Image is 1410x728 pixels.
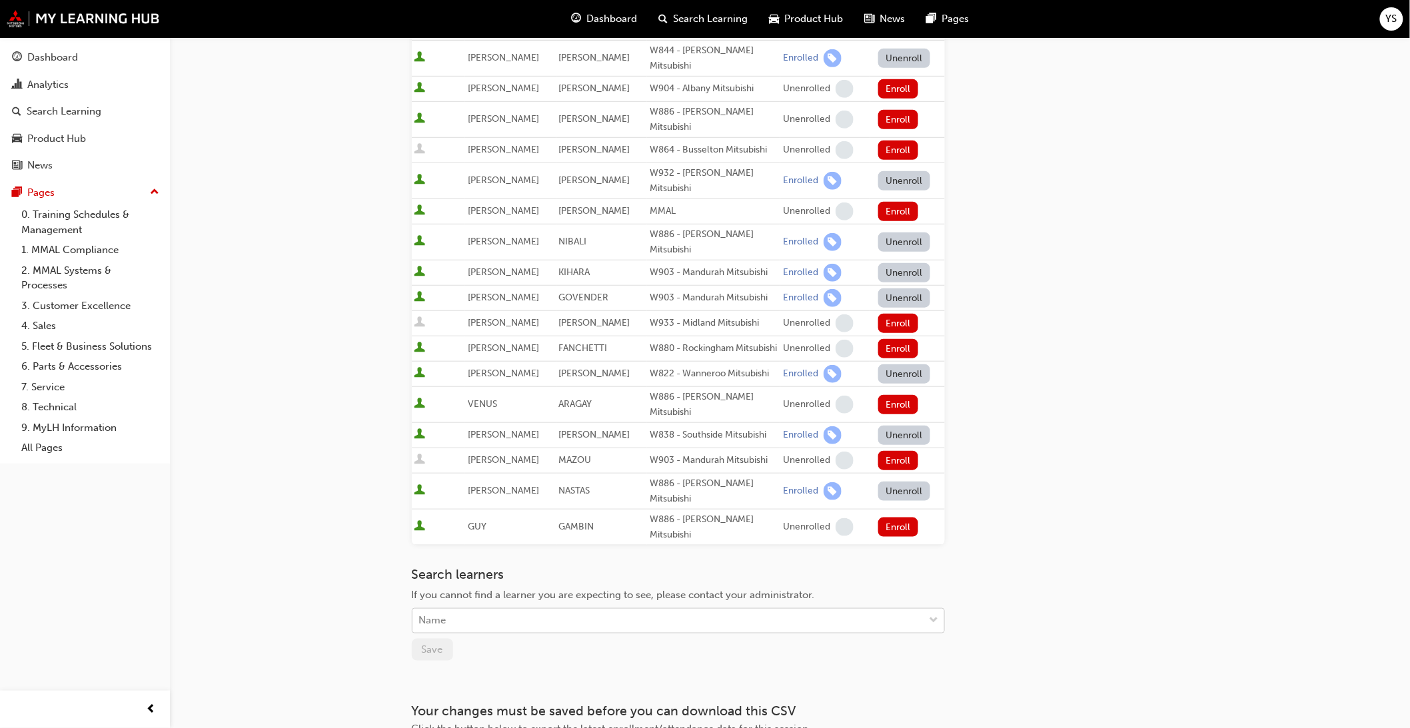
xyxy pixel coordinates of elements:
div: W886 - [PERSON_NAME] Mitsubishi [650,512,778,542]
span: [PERSON_NAME] [468,342,539,354]
div: Unenrolled [783,454,830,467]
div: Enrolled [783,292,818,304]
span: [PERSON_NAME] [468,368,539,379]
a: News [5,153,165,178]
h3: Search learners [412,567,945,582]
button: Unenroll [878,482,930,501]
button: DashboardAnalyticsSearch LearningProduct HubNews [5,43,165,181]
span: learningRecordVerb_ENROLL-icon [824,233,842,251]
div: Unenrolled [783,398,830,411]
a: guage-iconDashboard [560,5,648,33]
a: pages-iconPages [916,5,980,33]
span: Dashboard [586,11,637,27]
div: Unenrolled [783,205,830,218]
span: Search Learning [673,11,748,27]
span: learningRecordVerb_NONE-icon [836,111,854,129]
span: learningRecordVerb_ENROLL-icon [824,49,842,67]
span: [PERSON_NAME] [468,113,539,125]
div: W886 - [PERSON_NAME] Mitsubishi [650,105,778,135]
span: MAZOU [559,454,592,466]
div: Enrolled [783,429,818,442]
div: W904 - Albany Mitsubishi [650,81,778,97]
div: Enrolled [783,485,818,498]
button: Pages [5,181,165,205]
a: car-iconProduct Hub [758,5,854,33]
div: MMAL [650,204,778,219]
a: 2. MMAL Systems & Processes [16,260,165,296]
span: User is inactive [414,143,426,157]
span: learningRecordVerb_NONE-icon [836,518,854,536]
span: User is active [414,484,426,498]
div: W933 - Midland Mitsubishi [650,316,778,331]
span: If you cannot find a learner you are expecting to see, please contact your administrator. [412,589,815,601]
span: User is active [414,291,426,304]
span: chart-icon [12,79,22,91]
span: learningRecordVerb_NONE-icon [836,340,854,358]
span: User is active [414,428,426,442]
span: News [880,11,905,27]
button: Enroll [878,395,918,414]
div: W932 - [PERSON_NAME] Mitsubishi [650,166,778,196]
span: [PERSON_NAME] [559,83,630,94]
span: User is active [414,367,426,380]
span: Save [422,643,443,655]
span: Pages [942,11,969,27]
span: [PERSON_NAME] [468,317,539,328]
span: User is active [414,51,426,65]
div: Enrolled [783,368,818,380]
span: [PERSON_NAME] [468,83,539,94]
span: KIHARA [559,266,590,278]
div: W903 - Mandurah Mitsubishi [650,290,778,306]
span: learningRecordVerb_ENROLL-icon [824,426,842,444]
span: NASTAS [559,485,590,496]
div: Unenrolled [783,113,830,126]
span: [PERSON_NAME] [559,317,630,328]
span: [PERSON_NAME] [559,368,630,379]
span: pages-icon [12,187,22,199]
span: [PERSON_NAME] [468,266,539,278]
div: W838 - Southside Mitsubishi [650,428,778,443]
h3: Your changes must be saved before you can download this CSV [412,703,945,719]
span: learningRecordVerb_NONE-icon [836,141,854,159]
div: Enrolled [783,175,818,187]
span: User is active [414,113,426,126]
button: Enroll [878,79,918,99]
span: [PERSON_NAME] [559,205,630,216]
div: Search Learning [27,104,101,119]
div: Unenrolled [783,317,830,330]
span: learningRecordVerb_NONE-icon [836,314,854,332]
span: User is active [414,342,426,355]
a: Analytics [5,73,165,97]
span: ARAGAY [559,398,592,410]
span: [PERSON_NAME] [468,429,539,440]
div: Name [419,613,446,629]
a: 4. Sales [16,316,165,336]
button: Unenroll [878,171,930,190]
a: 0. Training Schedules & Management [16,204,165,240]
span: prev-icon [147,701,157,718]
span: learningRecordVerb_NONE-icon [836,452,854,470]
span: [PERSON_NAME] [468,292,539,303]
div: News [27,158,53,173]
a: 3. Customer Excellence [16,296,165,316]
button: YS [1380,7,1403,31]
span: User is active [414,398,426,411]
div: W886 - [PERSON_NAME] Mitsubishi [650,476,778,506]
img: mmal [7,10,160,27]
span: NIBALI [559,236,587,247]
span: down-icon [930,612,939,629]
a: Search Learning [5,99,165,124]
span: User is active [414,82,426,95]
div: W886 - [PERSON_NAME] Mitsubishi [650,227,778,257]
a: 1. MMAL Compliance [16,240,165,260]
button: Enroll [878,451,918,470]
button: Unenroll [878,49,930,68]
span: search-icon [658,11,668,27]
div: Unenrolled [783,521,830,534]
span: up-icon [150,184,159,201]
button: Unenroll [878,364,930,384]
div: W822 - Wanneroo Mitsubishi [650,366,778,382]
a: search-iconSearch Learning [648,5,758,33]
span: car-icon [12,133,22,145]
span: User is inactive [414,316,426,330]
